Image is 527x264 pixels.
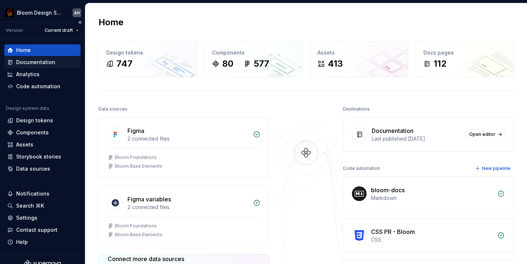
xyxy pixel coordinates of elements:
a: Assets [4,139,81,150]
button: Current draft [41,25,82,36]
div: 112 [434,58,446,70]
button: New pipeline [473,163,514,174]
a: Design tokens747 [99,41,197,77]
div: Figma [127,126,144,135]
div: Components [16,129,49,136]
div: Contact support [16,226,57,234]
a: Data sources [4,163,81,175]
div: Version [6,27,23,33]
div: Notifications [16,190,49,197]
div: Bloom Foundations [115,223,157,229]
div: CSS [371,236,493,243]
a: Docs pages112 [416,41,514,77]
div: Markdown [371,194,493,202]
span: Current draft [45,27,73,33]
a: Code automation [4,81,81,92]
div: AH [74,10,80,16]
div: Bloom Foundations [115,155,157,160]
div: Last published [DATE] [372,135,461,142]
a: Documentation [4,56,81,68]
div: Code automation [16,83,60,90]
button: Help [4,236,81,248]
div: Components [212,49,295,56]
div: Data sources [99,104,127,114]
button: Notifications [4,188,81,200]
span: Open editor [469,131,496,137]
div: Connect more data sources [108,254,211,263]
div: bloom-docs [371,186,405,194]
div: Design tokens [16,117,53,124]
div: Documentation [16,59,55,66]
button: Collapse sidebar [75,17,85,27]
div: Bloom Base Elements [115,232,162,238]
h2: Home [99,16,123,28]
div: Assets [318,49,401,56]
div: Docs pages [423,49,506,56]
div: 747 [116,58,133,70]
div: Design system data [6,105,49,111]
div: 2 connected files [127,204,249,211]
div: Assets [16,141,33,148]
a: Analytics [4,68,81,80]
div: Analytics [16,71,40,78]
a: Design tokens [4,115,81,126]
div: 413 [328,58,343,70]
a: Assets413 [310,41,408,77]
div: Bloom Design System [17,9,64,16]
div: 2 connected files [127,135,249,142]
button: Search ⌘K [4,200,81,212]
a: Components80577 [204,41,303,77]
img: 15fdffcd-51c5-43ea-ac8d-4ab14cc347bb.png [5,8,14,17]
div: Search ⌘K [16,202,44,209]
div: Documentation [372,126,413,135]
a: Components [4,127,81,138]
div: Help [16,238,28,246]
div: CSS PR - Bloom [371,227,415,236]
div: Destinations [343,104,370,114]
div: Design tokens [106,49,189,56]
div: Storybook stories [16,153,61,160]
a: Storybook stories [4,151,81,163]
a: Figma2 connected filesBloom FoundationsBloom Base Elements [99,117,270,178]
a: Figma variables2 connected filesBloom FoundationsBloom Base Elements [99,186,270,247]
div: Settings [16,214,37,222]
div: Code automation [343,163,380,174]
button: Bloom Design SystemAH [1,5,83,21]
a: Open editor [466,129,505,140]
a: Settings [4,212,81,224]
div: Data sources [16,165,50,172]
a: Home [4,44,81,56]
span: New pipeline [482,166,511,171]
div: 577 [254,58,269,70]
div: 80 [222,58,233,70]
div: Figma variables [127,195,171,204]
button: Contact support [4,224,81,236]
div: Bloom Base Elements [115,163,162,169]
div: Home [16,47,31,54]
